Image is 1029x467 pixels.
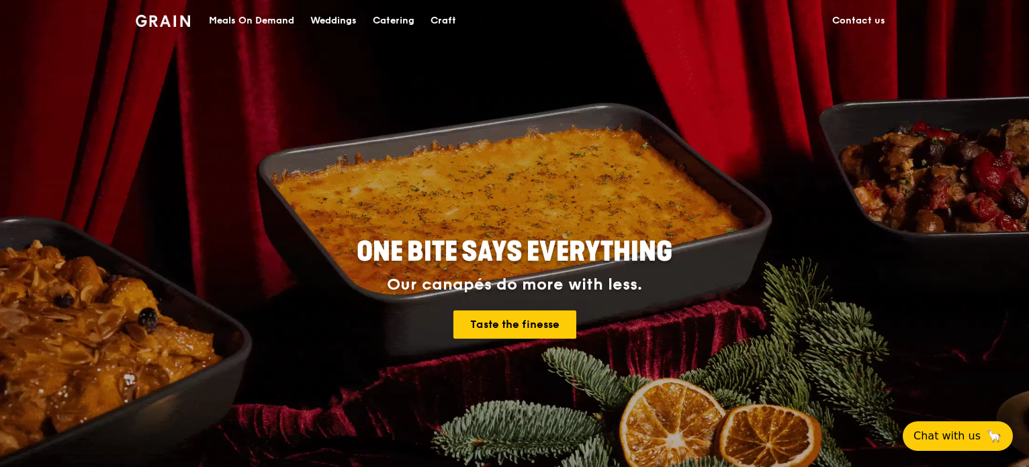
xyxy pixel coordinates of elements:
[209,1,294,41] div: Meals On Demand
[903,421,1013,451] button: Chat with us🦙
[273,275,756,294] div: Our canapés do more with less.
[365,1,422,41] a: Catering
[431,1,456,41] div: Craft
[986,428,1002,444] span: 🦙
[422,1,464,41] a: Craft
[310,1,357,41] div: Weddings
[373,1,414,41] div: Catering
[453,310,576,339] a: Taste the finesse
[913,428,981,444] span: Chat with us
[302,1,365,41] a: Weddings
[357,236,672,268] span: ONE BITE SAYS EVERYTHING
[136,15,190,27] img: Grain
[824,1,893,41] a: Contact us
